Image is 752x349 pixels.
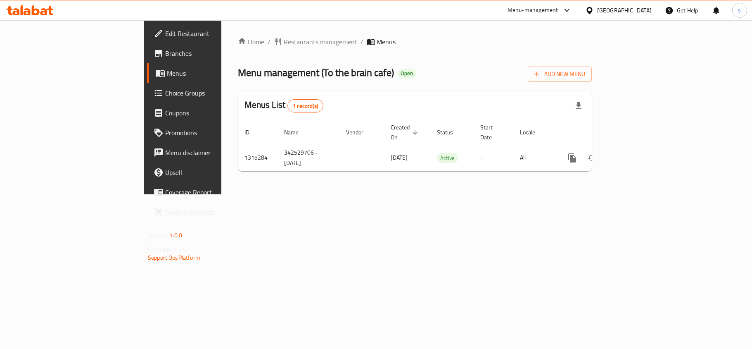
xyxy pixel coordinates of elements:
[397,69,416,79] div: Open
[148,230,168,241] span: Version:
[284,37,357,47] span: Restaurants management
[391,152,408,163] span: [DATE]
[147,63,269,83] a: Menus
[165,167,263,177] span: Upsell
[391,122,420,142] span: Created On
[147,43,269,63] a: Branches
[377,37,396,47] span: Menus
[508,5,558,15] div: Menu-management
[597,6,652,15] div: [GEOGRAPHIC_DATA]
[480,122,503,142] span: Start Date
[238,63,394,82] span: Menu management ( To the brain cafe )
[147,24,269,43] a: Edit Restaurant
[165,48,263,58] span: Branches
[147,123,269,143] a: Promotions
[274,37,357,47] a: Restaurants management
[165,148,263,158] span: Menu disclaimer
[238,120,648,171] table: enhanced table
[288,102,323,110] span: 1 record(s)
[147,163,269,182] a: Upsell
[437,127,464,137] span: Status
[244,99,323,112] h2: Menus List
[238,37,592,47] nav: breadcrumb
[278,145,339,171] td: 342529706 - [DATE]
[165,207,263,217] span: Grocery Checklist
[148,252,200,263] a: Support.OpsPlatform
[437,153,458,163] span: Active
[562,148,582,168] button: more
[556,120,648,145] th: Actions
[147,202,269,222] a: Grocery Checklist
[148,244,186,255] span: Get support on:
[165,187,263,197] span: Coverage Report
[147,182,269,202] a: Coverage Report
[346,127,374,137] span: Vendor
[244,127,260,137] span: ID
[287,99,323,112] div: Total records count
[513,145,556,171] td: All
[147,103,269,123] a: Coupons
[582,148,602,168] button: Change Status
[520,127,546,137] span: Locale
[165,88,263,98] span: Choice Groups
[165,128,263,138] span: Promotions
[361,37,363,47] li: /
[167,68,263,78] span: Menus
[147,83,269,103] a: Choice Groups
[165,29,263,38] span: Edit Restaurant
[169,230,182,241] span: 1.0.0
[397,70,416,77] span: Open
[534,69,585,79] span: Add New Menu
[474,145,513,171] td: -
[147,143,269,163] a: Menu disclaimer
[284,127,309,137] span: Name
[528,67,592,82] button: Add New Menu
[738,6,741,15] span: s
[165,108,263,118] span: Coupons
